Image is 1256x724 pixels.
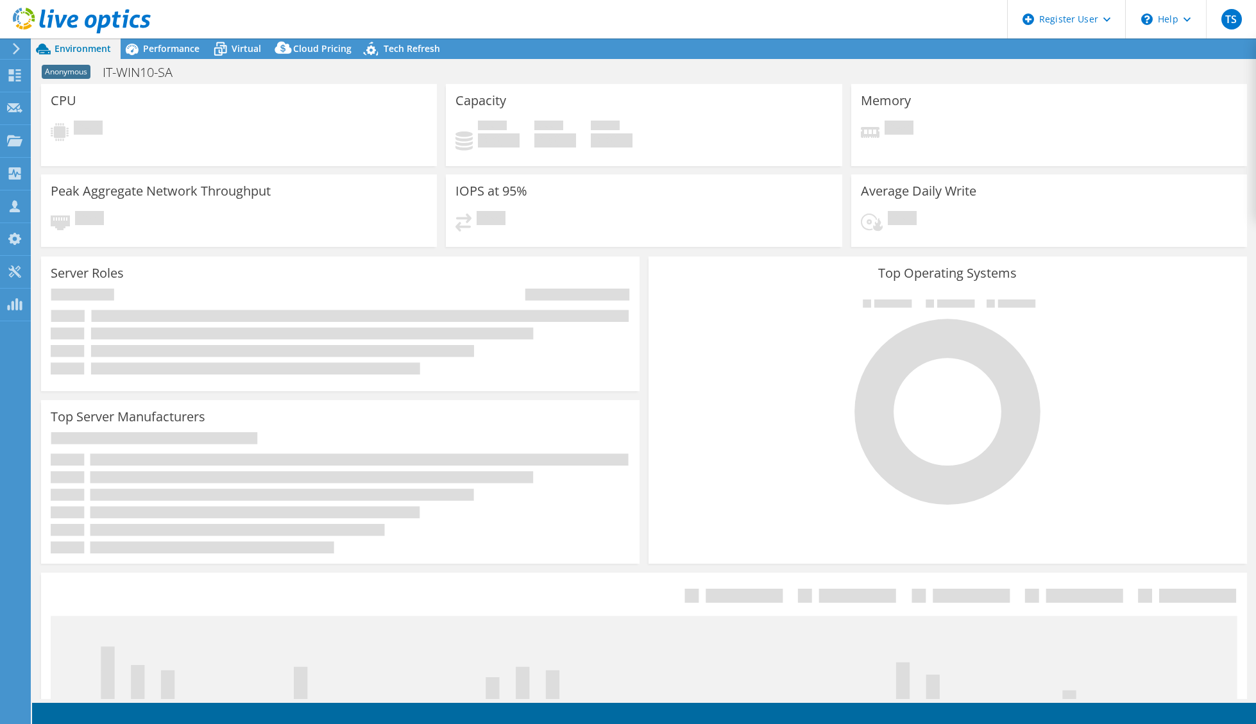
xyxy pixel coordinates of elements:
[75,211,104,228] span: Pending
[888,211,917,228] span: Pending
[51,94,76,108] h3: CPU
[384,42,440,55] span: Tech Refresh
[293,42,352,55] span: Cloud Pricing
[143,42,199,55] span: Performance
[232,42,261,55] span: Virtual
[534,133,576,147] h4: 0 GiB
[591,133,632,147] h4: 0 GiB
[455,184,527,198] h3: IOPS at 95%
[658,266,1237,280] h3: Top Operating Systems
[455,94,506,108] h3: Capacity
[477,211,505,228] span: Pending
[861,184,976,198] h3: Average Daily Write
[885,121,913,138] span: Pending
[74,121,103,138] span: Pending
[1221,9,1242,29] span: TS
[534,121,563,133] span: Free
[51,410,205,424] h3: Top Server Manufacturers
[1141,13,1153,25] svg: \n
[51,184,271,198] h3: Peak Aggregate Network Throughput
[42,65,90,79] span: Anonymous
[97,65,192,80] h1: IT-WIN10-SA
[478,133,520,147] h4: 0 GiB
[51,266,124,280] h3: Server Roles
[861,94,911,108] h3: Memory
[55,42,111,55] span: Environment
[591,121,620,133] span: Total
[478,121,507,133] span: Used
